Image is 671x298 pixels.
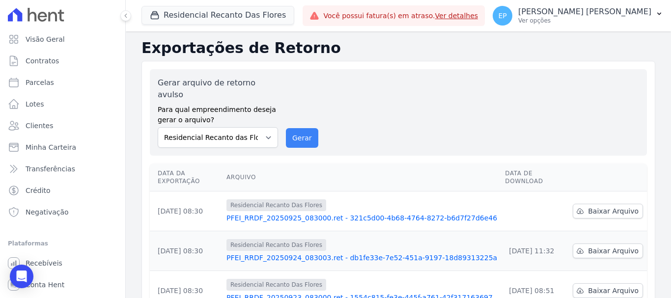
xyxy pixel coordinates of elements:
[26,56,59,66] span: Contratos
[4,275,121,295] a: Conta Hent
[573,244,643,258] a: Baixar Arquivo
[141,6,294,25] button: Residencial Recanto Das Flores
[226,199,326,211] span: Residencial Recanto Das Flores
[4,137,121,157] a: Minha Carteira
[4,94,121,114] a: Lotes
[158,77,278,101] label: Gerar arquivo de retorno avulso
[4,73,121,92] a: Parcelas
[4,202,121,222] a: Negativação
[323,11,478,21] span: Você possui fatura(s) em atraso.
[26,142,76,152] span: Minha Carteira
[26,207,69,217] span: Negativação
[4,253,121,273] a: Recebíveis
[223,163,501,191] th: Arquivo
[588,206,639,216] span: Baixar Arquivo
[518,7,651,17] p: [PERSON_NAME] [PERSON_NAME]
[573,283,643,298] a: Baixar Arquivo
[4,181,121,200] a: Crédito
[10,265,33,288] div: Open Intercom Messenger
[8,238,117,249] div: Plataformas
[485,2,671,29] button: EP [PERSON_NAME] [PERSON_NAME] Ver opções
[150,231,223,271] td: [DATE] 08:30
[588,246,639,256] span: Baixar Arquivo
[226,239,326,251] span: Residencial Recanto Das Flores
[226,279,326,291] span: Residencial Recanto Das Flores
[158,101,278,125] label: Para qual empreendimento deseja gerar o arquivo?
[26,280,64,290] span: Conta Hent
[501,163,569,191] th: Data de Download
[573,204,643,218] a: Baixar Arquivo
[150,191,223,231] td: [DATE] 08:30
[26,34,65,44] span: Visão Geral
[150,163,223,191] th: Data da Exportação
[26,164,75,174] span: Transferências
[226,253,497,263] a: PFEI_RRDF_20250924_083003.ret - db1fe33e-7e52-451a-9197-18d89313225a
[226,213,497,223] a: PFEI_RRDF_20250925_083000.ret - 321c5d00-4b68-4764-8272-b6d7f27d6e46
[498,12,506,19] span: EP
[26,121,53,131] span: Clientes
[501,231,569,271] td: [DATE] 11:32
[435,12,478,20] a: Ver detalhes
[4,116,121,135] a: Clientes
[26,78,54,87] span: Parcelas
[26,258,62,268] span: Recebíveis
[4,159,121,179] a: Transferências
[588,286,639,296] span: Baixar Arquivo
[26,99,44,109] span: Lotes
[141,39,655,57] h2: Exportações de Retorno
[4,29,121,49] a: Visão Geral
[4,51,121,71] a: Contratos
[26,186,51,195] span: Crédito
[518,17,651,25] p: Ver opções
[286,128,318,148] button: Gerar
